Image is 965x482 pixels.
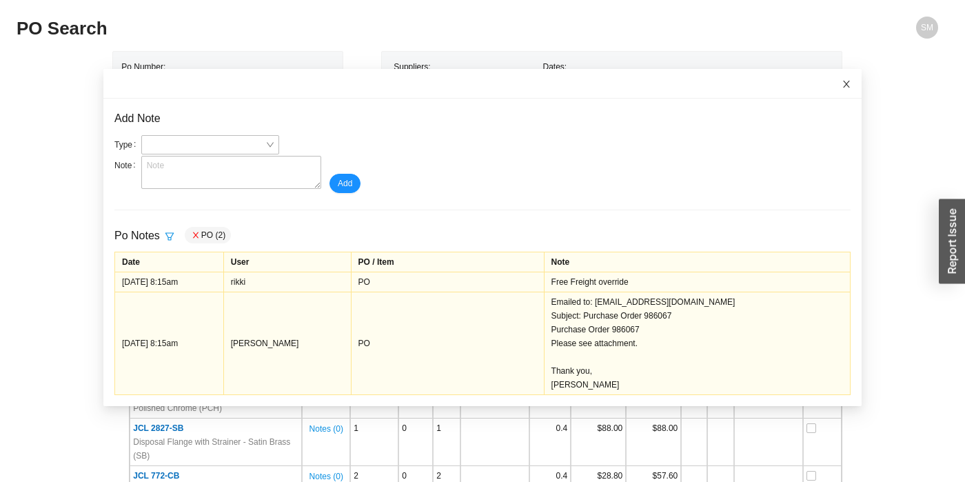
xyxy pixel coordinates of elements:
span: Disposal Flange with Strainer - Satin Brass (SB) [133,435,298,463]
span: filter [161,232,179,241]
label: Type [114,135,141,154]
div: Emailed to: [EMAIL_ADDRESS][DOMAIN_NAME] Subject: Purchase Order 986067 Purchase Order 986067 Ple... [551,295,843,392]
span: Notes ( 0 ) [309,422,343,436]
td: [DATE] 8:15am [115,292,224,394]
td: $88.00 [571,419,626,466]
span: JCL 2827-SB [133,423,183,433]
span: Add [338,177,352,190]
td: User [223,252,351,272]
button: Notes (0) [309,421,344,431]
td: 1 [433,419,460,466]
td: 1 [350,419,398,466]
td: PO / Item [351,252,544,272]
label: Note [114,156,141,175]
div: Suppliers: [390,60,539,94]
td: rikki [223,272,351,292]
div: Add Note [114,110,851,128]
button: filter [160,227,179,246]
td: PO [351,292,544,394]
td: [PERSON_NAME] [223,292,351,394]
span: JCL 772-CB [133,471,179,481]
td: 0 [398,419,433,466]
div: Dates: [539,60,688,94]
td: [DATE] 8:15am [115,272,224,292]
div: Po Number: [121,60,281,94]
td: 0.4 [529,419,571,466]
button: close [190,230,201,241]
td: Date [115,252,224,272]
h2: PO Search [17,17,708,41]
span: SM [921,17,933,39]
span: close [191,231,201,239]
td: PO [351,272,544,292]
button: Add [329,174,360,193]
button: Notes (0) [309,469,344,479]
div: Free Freight override [551,275,843,289]
span: close [842,79,851,89]
div: PO (2) [185,227,231,243]
div: Po Notes [114,227,179,246]
button: Close [831,69,862,99]
td: $88.00 [626,419,681,466]
td: Note [544,252,850,272]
